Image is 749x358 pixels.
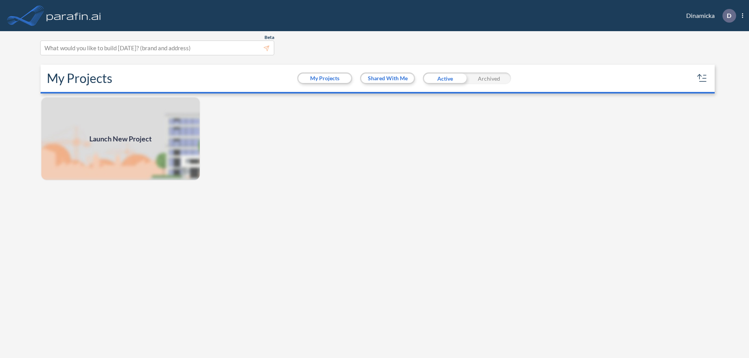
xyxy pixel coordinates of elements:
[45,8,103,23] img: logo
[298,74,351,83] button: My Projects
[727,12,731,19] p: D
[467,72,511,84] div: Archived
[47,71,112,86] h2: My Projects
[361,74,414,83] button: Shared With Me
[41,97,201,181] img: add
[674,9,743,23] div: Dinamicka
[41,97,201,181] a: Launch New Project
[423,72,467,84] div: Active
[264,34,274,41] span: Beta
[696,72,708,85] button: sort
[89,134,152,144] span: Launch New Project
